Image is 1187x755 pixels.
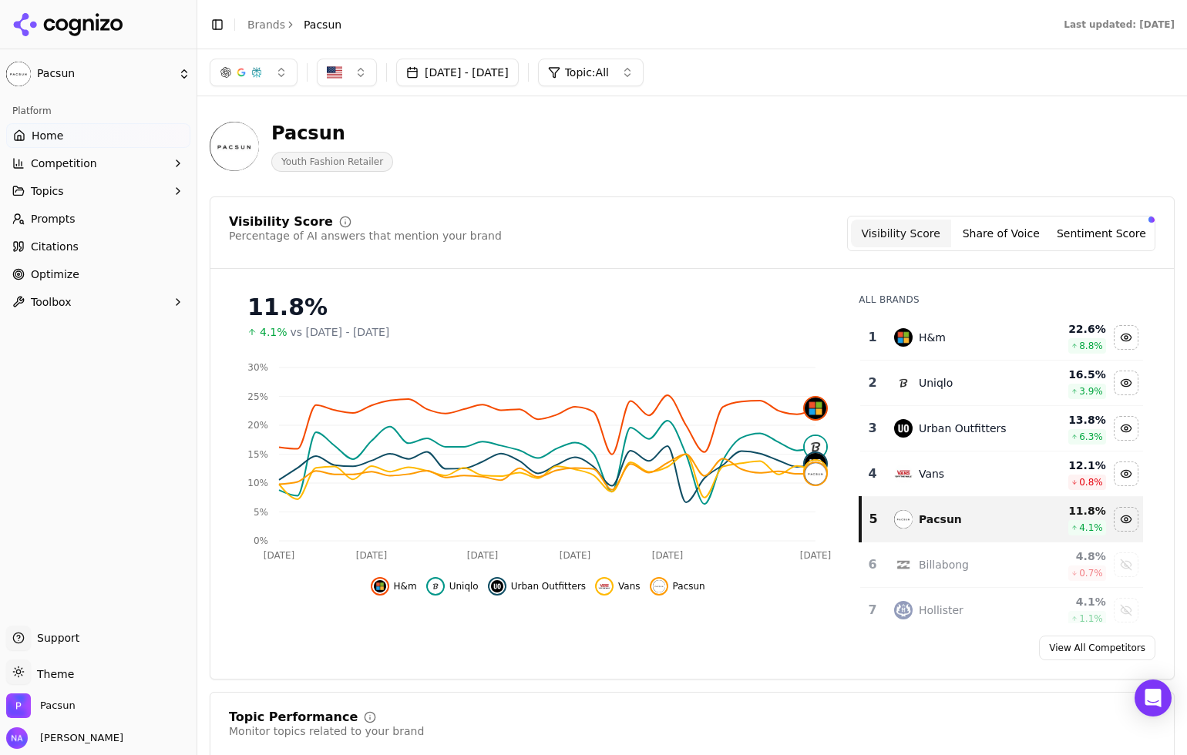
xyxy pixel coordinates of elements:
div: Billabong [919,557,969,572]
tspan: 25% [247,391,268,402]
div: 3 [866,419,879,438]
button: Sentiment Score [1051,220,1152,247]
span: Pacsun [40,699,76,713]
button: Hide h&m data [1114,325,1138,350]
span: Support [31,630,79,646]
a: Brands [247,18,285,31]
tspan: [DATE] [356,550,388,561]
span: Prompts [31,211,76,226]
span: vs [DATE] - [DATE] [291,324,390,340]
div: 4.1 % [1034,594,1106,609]
img: Pacsun [6,62,31,86]
span: Uniqlo [449,580,479,592]
span: [PERSON_NAME] [34,731,123,745]
div: Pacsun [271,121,393,146]
div: All Brands [859,294,1143,306]
div: Vans [919,466,944,482]
img: h&m [894,328,913,347]
tr: 6billabongBillabong4.8%0.7%Show billabong data [860,542,1143,588]
tspan: [DATE] [560,550,591,561]
tspan: 5% [254,507,268,518]
div: 1 [866,328,879,347]
img: billabong [894,555,913,574]
button: Hide pacsun data [650,577,705,596]
span: 0.7 % [1079,567,1103,579]
button: Hide vans data [1114,461,1138,486]
button: Hide uniqlo data [426,577,479,596]
span: 4.1 % [1079,522,1103,534]
div: Pacsun [919,512,962,527]
img: vans [894,465,913,483]
a: Citations [6,234,190,259]
img: hollister [894,601,913,619]
img: vans [598,580,610,592]
div: Monitor topics related to your brand [229,723,424,739]
div: 13.8 % [1034,412,1106,428]
img: h&m [374,580,386,592]
tspan: 10% [247,478,268,488]
tr: 4vansVans12.1%0.8%Hide vans data [860,451,1143,497]
tr: 1h&mH&m22.6%8.8%Hide h&m data [860,315,1143,361]
span: Vans [618,580,641,592]
div: Urban Outfitters [919,421,1007,436]
img: uniqlo [894,374,913,392]
tspan: [DATE] [264,550,295,561]
button: Share of Voice [951,220,1051,247]
img: uniqlo [805,436,826,458]
button: Show billabong data [1114,552,1138,577]
span: Youth Fashion Retailer [271,152,393,172]
span: 3.9 % [1079,385,1103,398]
div: Open Intercom Messenger [1135,679,1172,716]
button: Toolbox [6,290,190,314]
span: 4.1% [260,324,288,340]
div: 7 [866,601,879,619]
tspan: [DATE] [800,550,832,561]
a: Home [6,123,190,148]
tspan: [DATE] [652,550,684,561]
span: 1.1 % [1079,612,1103,625]
button: Hide uniqlo data [1114,371,1138,395]
span: Topics [31,183,64,199]
button: Hide h&m data [371,577,417,596]
div: 5 [868,510,879,528]
tr: 3urban outfittersUrban Outfitters13.8%6.3%Hide urban outfitters data [860,406,1143,451]
span: H&m [394,580,417,592]
div: Uniqlo [919,375,953,391]
tspan: [DATE] [467,550,499,561]
span: Competition [31,156,97,171]
button: Open user button [6,727,123,749]
div: 22.6 % [1034,321,1106,337]
div: Topic Performance [229,711,358,723]
button: Hide pacsun data [1114,507,1138,532]
span: Pacsun [673,580,705,592]
tr: 2uniqloUniqlo16.5%3.9%Hide uniqlo data [860,361,1143,406]
img: pacsun [894,510,913,528]
div: 4.8 % [1034,549,1106,564]
button: Topics [6,179,190,203]
span: 0.8 % [1079,476,1103,488]
div: 11.8 % [1034,503,1106,518]
img: urban outfitters [805,453,826,475]
tspan: 20% [247,420,268,431]
span: Citations [31,239,79,254]
tr: 5pacsunPacsun11.8%4.1%Hide pacsun data [860,497,1143,542]
img: pacsun [653,580,665,592]
img: uniqlo [429,580,442,592]
img: h&m [805,398,826,419]
div: 4 [866,465,879,483]
div: 6 [866,555,879,574]
img: US [327,65,342,80]
div: Percentage of AI answers that mention your brand [229,228,502,243]
a: View All Competitors [1039,636,1155,660]
span: Pacsun [37,67,172,81]
span: Toolbox [31,294,72,310]
span: Topic: All [565,65,609,80]
button: [DATE] - [DATE] [396,59,519,86]
a: Prompts [6,206,190,231]
tspan: 0% [254,535,268,546]
button: Hide urban outfitters data [1114,416,1138,441]
button: Show hollister data [1114,598,1138,622]
span: Home [32,128,63,143]
span: Urban Outfitters [511,580,586,592]
img: Pacsun [210,122,259,171]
